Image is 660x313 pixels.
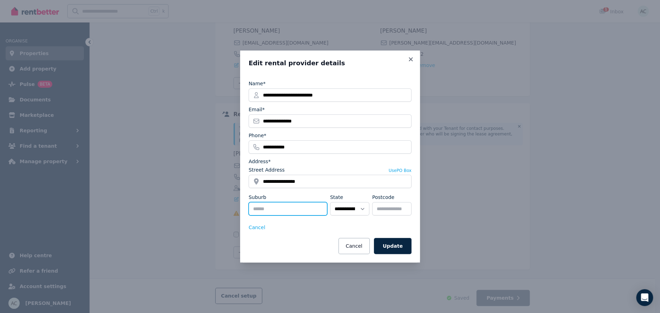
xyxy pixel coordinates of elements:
div: Open Intercom Messenger [636,289,653,306]
label: Postcode [372,194,394,201]
button: Cancel [338,238,370,254]
label: State [330,194,343,201]
label: Phone* [249,132,266,139]
label: Name* [249,80,265,87]
label: Street Address [249,166,285,173]
button: UsePO Box [389,168,411,173]
button: Cancel [249,224,265,231]
label: Email* [249,106,265,113]
button: Update [374,238,411,254]
label: Suburb [249,194,266,201]
h3: Edit rental provider details [249,59,411,67]
label: Address* [249,158,271,165]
